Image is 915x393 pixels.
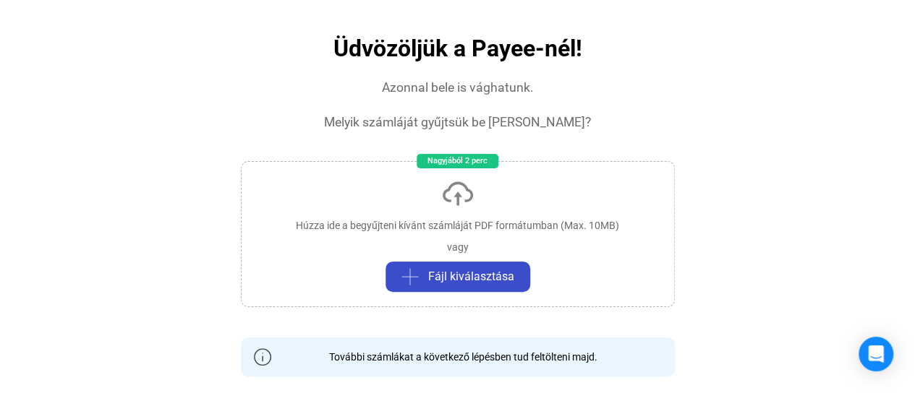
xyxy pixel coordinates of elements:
span: Fájl kiválasztása [428,268,514,285]
div: Húzza ide a begyűjteni kívánt számláját PDF formátumban (Max. 10MB) [296,218,619,233]
div: További számlákat a következő lépésben tud feltölteni majd. [318,350,597,364]
div: Open Intercom Messenger [859,337,893,371]
img: info-grey-outline [254,348,271,366]
img: upload-cloud [441,176,475,211]
div: vagy [447,240,469,254]
div: Melyik számláját gyűjtsük be [PERSON_NAME]? [324,113,591,131]
div: Nagyjából 2 perc [417,154,498,168]
div: Azonnal bele is vághatunk. [382,79,534,96]
h1: Üdvözöljük a Payee-nél! [333,36,582,61]
button: plus-greyFájl kiválasztása [386,262,530,292]
img: plus-grey [401,268,419,285]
